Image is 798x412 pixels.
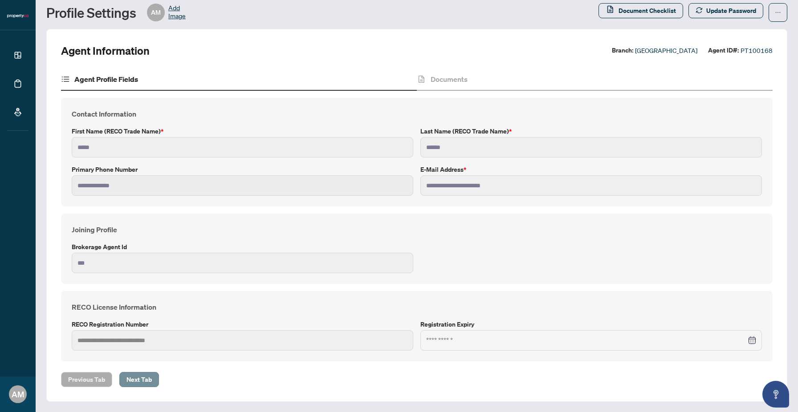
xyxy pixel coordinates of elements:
h2: Agent Information [61,44,150,58]
button: Open asap [762,381,789,408]
span: Update Password [706,4,756,18]
h4: Documents [431,74,468,85]
label: Registration Expiry [420,319,762,329]
button: Previous Tab [61,372,112,387]
button: Next Tab [119,372,159,387]
label: First Name (RECO Trade Name) [72,126,413,136]
span: Add Image [168,4,186,21]
h4: Agent Profile Fields [74,74,138,85]
span: AM [151,8,161,17]
label: Branch: [612,45,633,56]
span: [GEOGRAPHIC_DATA] [635,45,697,56]
label: E-mail Address [420,165,762,174]
h4: RECO License Information [72,302,762,312]
span: ellipsis [775,9,781,16]
label: Last Name (RECO Trade Name) [420,126,762,136]
h4: Joining Profile [72,224,762,235]
button: Document Checklist [598,3,683,18]
label: Brokerage Agent Id [72,242,413,252]
span: AM [12,388,24,400]
img: logo [7,13,28,19]
span: Document Checklist [619,4,676,18]
span: Next Tab [126,372,152,387]
h4: Contact Information [72,109,762,119]
label: RECO Registration Number [72,319,413,329]
span: PT100168 [741,45,773,56]
label: Primary Phone Number [72,165,413,174]
div: Profile Settings [46,4,186,21]
label: Agent ID#: [708,45,739,56]
button: Update Password [688,3,763,18]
